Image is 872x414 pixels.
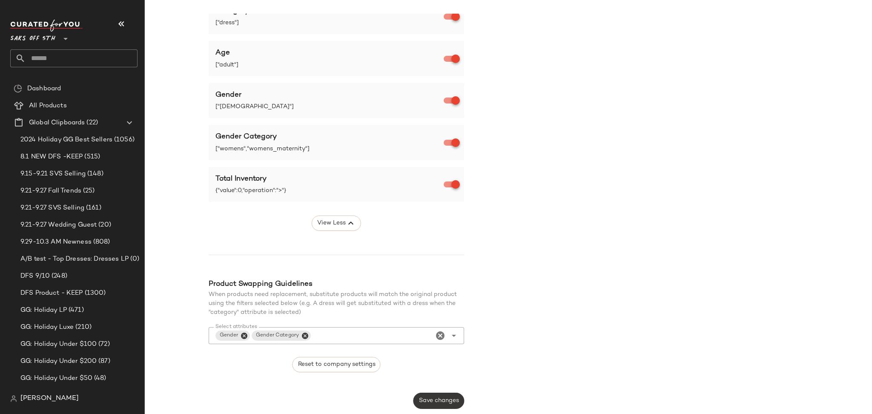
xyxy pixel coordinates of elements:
span: Category [215,7,249,15]
img: svg%3e [10,395,17,402]
span: (22) [85,118,98,128]
span: (48) [92,374,106,383]
span: ["womens","womens_maternity"] [215,144,445,153]
span: GG: Holiday Under $200 [20,356,97,366]
span: 9.21-9.27 Wedding Guest [20,220,97,230]
span: (87) [97,356,110,366]
span: View Less [317,218,346,228]
span: DFS Product - KEEP [20,288,83,298]
button: Reset to company settings [292,357,380,372]
span: Save changes [419,397,459,404]
img: svg%3e [14,84,22,93]
span: [PERSON_NAME] [20,394,79,404]
span: (210) [74,322,92,332]
span: 9.15-9.21 SVS Selling [20,169,86,179]
span: Total Inventory [215,175,267,183]
span: Global Clipboards [29,118,85,128]
button: Save changes [413,393,464,409]
span: (148) [86,169,103,179]
span: (20) [97,220,111,230]
span: ["adult"] [215,60,445,69]
span: (471) [67,305,84,315]
span: Reset to company settings [297,361,375,368]
span: (248) [50,271,67,281]
i: Clear Select attributes [435,331,445,341]
span: (808) [92,237,110,247]
span: Age [215,49,230,57]
div: Gender [220,332,238,339]
span: Dashboard [27,84,61,94]
span: 9.21-9.27 SVS Selling [20,203,84,213]
span: All Products [29,101,67,111]
span: (515) [83,152,100,162]
span: ["[DEMOGRAPHIC_DATA]"] [215,102,445,111]
span: A/B test - Top Dresses: Dresses LP [20,254,129,264]
span: (161) [84,203,101,213]
span: (1300) [83,288,106,298]
i: Open [449,331,459,341]
span: (1056) [112,135,135,145]
span: (25) [81,186,95,196]
span: Gender [215,91,241,99]
span: (0) [129,254,139,264]
button: Close [301,332,309,339]
span: 9.29-10.3 AM Newness [20,237,92,247]
span: GG: Holiday Luxe [20,322,74,332]
span: Gender Category [215,133,277,141]
button: View Less [312,216,361,231]
span: 9.21-9.27 Fall Trends [20,186,81,196]
span: 8.1 NEW DFS -KEEP [20,152,83,162]
span: {"value":0,"operation":">"} [215,186,445,195]
button: Close [240,332,248,339]
span: GG: Holiday LP [20,305,67,315]
span: Product Swapping Guidelines [209,280,313,288]
span: GG: Holiday Under $100 [20,339,97,349]
img: cfy_white_logo.C9jOOHJF.svg [10,20,83,32]
span: When products need replacement, substitute products will match the original product using the fil... [209,291,457,316]
span: (72) [97,339,110,349]
span: 2024 Holiday GG Best Sellers [20,135,112,145]
span: ["dress"] [215,18,445,27]
div: Gender Category [256,332,299,339]
span: GG: Holiday Under $50 [20,374,92,383]
span: DFS 9/10 [20,271,50,281]
span: Saks OFF 5TH [10,29,55,44]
